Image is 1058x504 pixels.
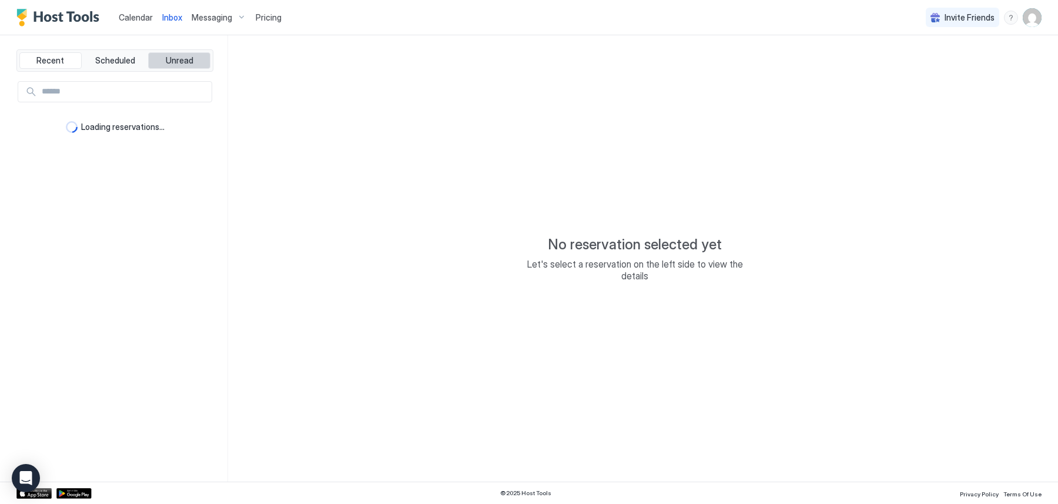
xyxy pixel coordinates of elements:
[95,55,135,66] span: Scheduled
[36,55,64,66] span: Recent
[960,490,999,498] span: Privacy Policy
[119,12,153,22] span: Calendar
[162,11,182,24] a: Inbox
[12,464,40,492] div: Open Intercom Messenger
[19,52,82,69] button: Recent
[960,487,999,499] a: Privacy Policy
[166,55,193,66] span: Unread
[517,258,752,282] span: Let's select a reservation on the left side to view the details
[548,236,722,253] span: No reservation selected yet
[162,12,182,22] span: Inbox
[56,488,92,499] a: Google Play Store
[16,49,213,72] div: tab-group
[1023,8,1042,27] div: User profile
[81,122,165,132] span: Loading reservations...
[84,52,146,69] button: Scheduled
[1004,11,1018,25] div: menu
[256,12,282,23] span: Pricing
[192,12,232,23] span: Messaging
[16,488,52,499] a: App Store
[1003,487,1042,499] a: Terms Of Use
[119,11,153,24] a: Calendar
[500,489,551,497] span: © 2025 Host Tools
[37,82,212,102] input: Input Field
[945,12,995,23] span: Invite Friends
[16,9,105,26] a: Host Tools Logo
[148,52,210,69] button: Unread
[66,121,78,133] div: loading
[1003,490,1042,498] span: Terms Of Use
